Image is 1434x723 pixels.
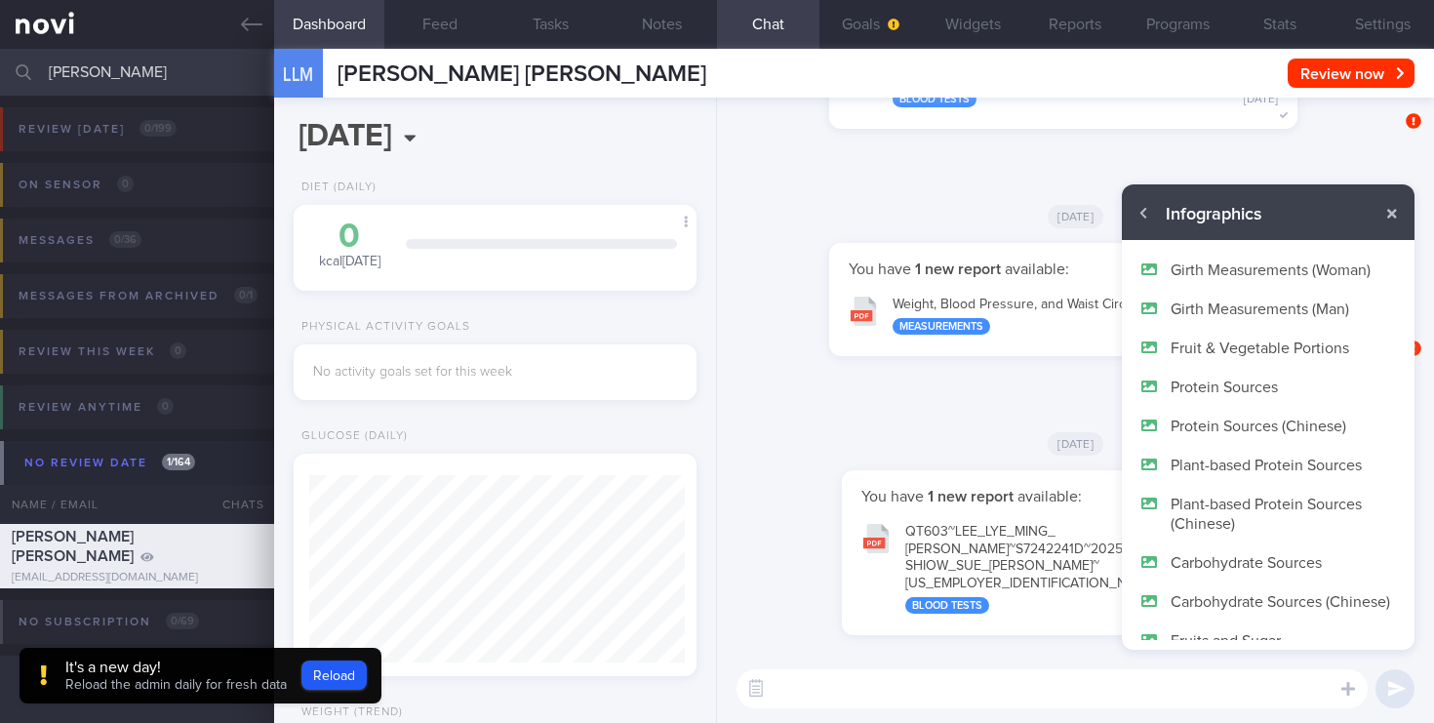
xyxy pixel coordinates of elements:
div: Blood Tests [893,91,976,107]
div: Measurements [893,318,990,335]
button: Girth Measurements (Woman) [1122,250,1414,289]
button: Fruits and Sugar [1122,621,1414,660]
div: Messages from Archived [14,283,262,309]
div: Blood Tests [905,597,989,614]
button: Plant-based Protein Sources [1122,445,1414,484]
div: Chats [196,485,274,524]
p: You have available: [849,260,1278,279]
button: Girth Measurements (Man) [1122,289,1414,328]
span: 1 / 164 [162,454,195,470]
button: Plant-based Protein Sources (Chinese) [1122,484,1414,542]
span: 0 [117,176,134,192]
div: No activity goals set for this week [313,364,677,382]
strong: 1 new report [911,261,1005,277]
div: Messages [14,227,146,254]
div: It's a new day! [65,658,287,677]
p: You have available: [861,487,1291,506]
div: [DATE] [1244,93,1278,107]
div: Review this week [14,339,191,365]
div: Glucose (Daily) [294,429,408,444]
div: Physical Activity Goals [294,320,470,335]
button: Protein Sources [1122,367,1414,406]
button: Carbohydrate Sources [1122,542,1414,582]
span: 0 / 199 [139,120,177,137]
div: No review date [20,450,200,476]
div: On sensor [14,172,139,198]
span: Infographics [1166,204,1261,226]
div: Review [DATE] [14,116,181,142]
span: 0 [157,398,174,415]
span: 0 / 1 [234,287,258,303]
div: [EMAIL_ADDRESS][DOMAIN_NAME] [12,571,262,585]
button: Fruit & Vegetable Portions [1122,328,1414,367]
span: 0 / 36 [109,231,141,248]
button: Carbohydrate Sources (Chinese) [1122,582,1414,621]
div: Weight, Blood Pressure, and Waist Circumference 5 [893,297,1278,336]
span: Reload the admin daily for fresh data [65,678,287,692]
div: LLM [269,37,328,112]
button: Reload [301,661,367,690]
div: Review anytime [14,394,179,421]
div: No subscription [14,609,204,635]
span: [PERSON_NAME] [PERSON_NAME] [338,62,706,86]
button: Weight, Blood Pressure, and Waist Circumference 5 Measurements [DATE] [839,284,1288,345]
span: [DATE] [1048,432,1103,456]
div: kcal [DATE] [313,220,386,271]
div: QT603~LEE_ LYE_ MING_ [PERSON_NAME]~S7242241D~20250805~DR_ TOH_ EE_ SHIOW_ SUE_ [PERSON_NAME]~[US... [905,524,1291,614]
span: 0 / 69 [166,613,199,629]
button: Review now [1288,59,1414,88]
div: Diet (Daily) [294,181,377,195]
span: [PERSON_NAME] [PERSON_NAME] [12,529,134,564]
span: 0 [170,342,186,359]
button: Protein Sources (Chinese) [1122,406,1414,445]
div: 0 [313,220,386,254]
button: QT603~LEE_LYE_MING_[PERSON_NAME]~S7242241D~20250805~DR_TOH_EE_SHIOW_SUE_[PERSON_NAME]~[US_EMPLOYE... [852,511,1300,623]
span: [DATE] [1048,205,1103,228]
strong: 1 new report [924,489,1017,504]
